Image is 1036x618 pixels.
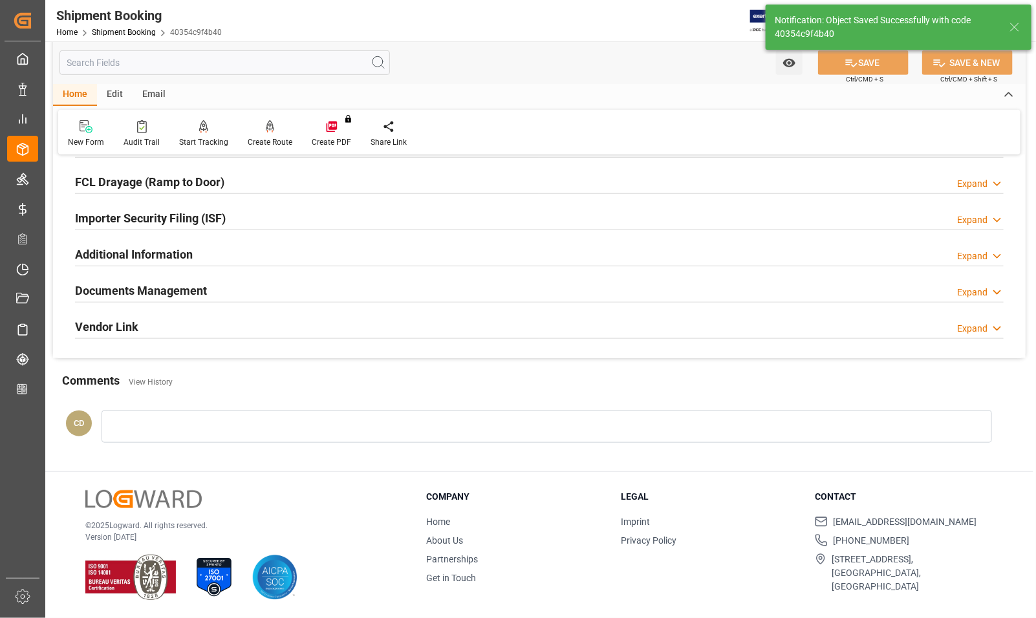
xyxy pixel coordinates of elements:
[957,177,987,191] div: Expand
[75,173,224,191] h2: FCL Drayage (Ramp to Door)
[957,322,987,336] div: Expand
[252,555,297,600] img: AICPA SOC
[426,517,450,527] a: Home
[85,490,202,509] img: Logward Logo
[426,535,463,546] a: About Us
[426,554,478,564] a: Partnerships
[846,74,883,84] span: Ctrl/CMD + S
[832,553,993,593] span: [STREET_ADDRESS], [GEOGRAPHIC_DATA], [GEOGRAPHIC_DATA]
[124,136,160,148] div: Audit Trail
[957,250,987,263] div: Expand
[426,490,605,504] h3: Company
[371,136,407,148] div: Share Link
[75,246,193,263] h2: Additional Information
[56,6,222,25] div: Shipment Booking
[815,490,993,504] h3: Contact
[818,50,909,75] button: SAVE
[191,555,237,600] img: ISO 27001 Certification
[833,534,909,548] span: [PHONE_NUMBER]
[74,418,84,428] span: CD
[775,14,997,41] div: Notification: Object Saved Successfully with code 40354c9f4b40
[75,282,207,299] h2: Documents Management
[62,372,120,389] h2: Comments
[92,28,156,37] a: Shipment Booking
[56,28,78,37] a: Home
[53,84,97,106] div: Home
[621,535,676,546] a: Privacy Policy
[68,136,104,148] div: New Form
[621,517,650,527] a: Imprint
[75,318,138,336] h2: Vendor Link
[776,50,803,75] button: open menu
[621,490,799,504] h3: Legal
[133,84,175,106] div: Email
[129,378,173,387] a: View History
[957,213,987,227] div: Expand
[426,573,476,583] a: Get in Touch
[750,10,795,32] img: Exertis%20JAM%20-%20Email%20Logo.jpg_1722504956.jpg
[59,50,390,75] input: Search Fields
[248,136,292,148] div: Create Route
[833,515,977,529] span: [EMAIL_ADDRESS][DOMAIN_NAME]
[85,555,176,600] img: ISO 9001 & ISO 14001 Certification
[922,50,1013,75] button: SAVE & NEW
[940,74,997,84] span: Ctrl/CMD + Shift + S
[179,136,228,148] div: Start Tracking
[957,286,987,299] div: Expand
[85,520,394,531] p: © 2025 Logward. All rights reserved.
[85,531,394,543] p: Version [DATE]
[75,209,226,227] h2: Importer Security Filing (ISF)
[97,84,133,106] div: Edit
